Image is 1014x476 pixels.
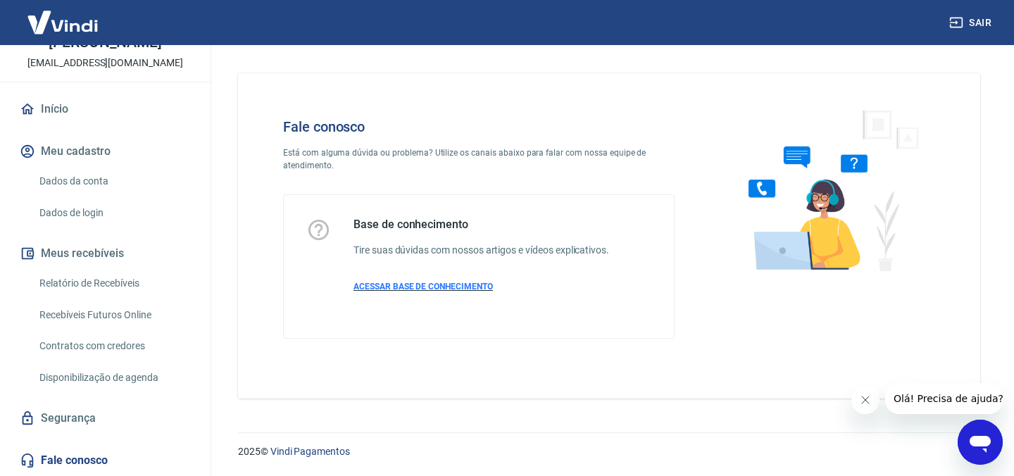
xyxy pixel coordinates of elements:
p: 2025 © [238,444,980,459]
p: Está com alguma dúvida ou problema? Utilize os canais abaixo para falar com nossa equipe de atend... [283,146,675,172]
a: Relatório de Recebíveis [34,269,194,298]
iframe: Botão para abrir a janela de mensagens [958,420,1003,465]
button: Sair [946,10,997,36]
p: [EMAIL_ADDRESS][DOMAIN_NAME] [27,56,183,70]
iframe: Mensagem da empresa [885,383,1003,414]
h4: Fale conosco [283,118,675,135]
button: Meu cadastro [17,136,194,167]
h5: Base de conhecimento [353,218,609,232]
h6: Tire suas dúvidas com nossos artigos e vídeos explicativos. [353,243,609,258]
span: ACESSAR BASE DE CONHECIMENTO [353,282,493,292]
a: Dados da conta [34,167,194,196]
a: Início [17,94,194,125]
iframe: Fechar mensagem [851,386,880,414]
span: Olá! Precisa de ajuda? [8,10,118,21]
a: Disponibilização de agenda [34,363,194,392]
a: Recebíveis Futuros Online [34,301,194,330]
button: Meus recebíveis [17,238,194,269]
a: Fale conosco [17,445,194,476]
p: [PERSON_NAME] [49,35,161,50]
a: Vindi Pagamentos [270,446,350,457]
img: Fale conosco [720,96,934,284]
a: Segurança [17,403,194,434]
a: Dados de login [34,199,194,227]
a: Contratos com credores [34,332,194,361]
a: ACESSAR BASE DE CONHECIMENTO [353,280,609,293]
img: Vindi [17,1,108,44]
